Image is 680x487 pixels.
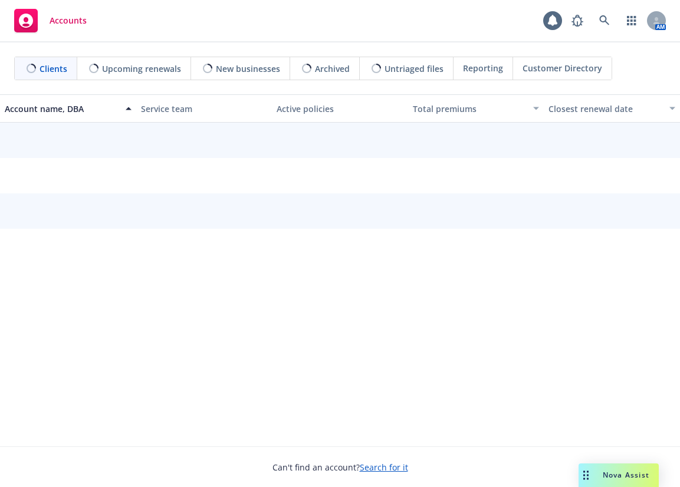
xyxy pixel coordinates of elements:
a: Switch app [620,9,643,32]
a: Accounts [9,4,91,37]
a: Search [593,9,616,32]
button: Closest renewal date [544,94,680,123]
span: New businesses [216,62,280,75]
span: Clients [40,62,67,75]
div: Account name, DBA [5,103,119,115]
button: Active policies [272,94,408,123]
span: Archived [315,62,350,75]
button: Nova Assist [579,463,659,487]
div: Service team [141,103,268,115]
button: Total premiums [408,94,544,123]
span: Can't find an account? [272,461,408,473]
button: Service team [136,94,272,123]
span: Untriaged files [385,62,444,75]
div: Active policies [277,103,403,115]
span: Upcoming renewals [102,62,181,75]
span: Nova Assist [603,470,649,480]
div: Drag to move [579,463,593,487]
span: Reporting [463,62,503,74]
a: Search for it [360,462,408,473]
span: Accounts [50,16,87,25]
a: Report a Bug [566,9,589,32]
div: Closest renewal date [548,103,662,115]
span: Customer Directory [523,62,602,74]
div: Total premiums [413,103,527,115]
